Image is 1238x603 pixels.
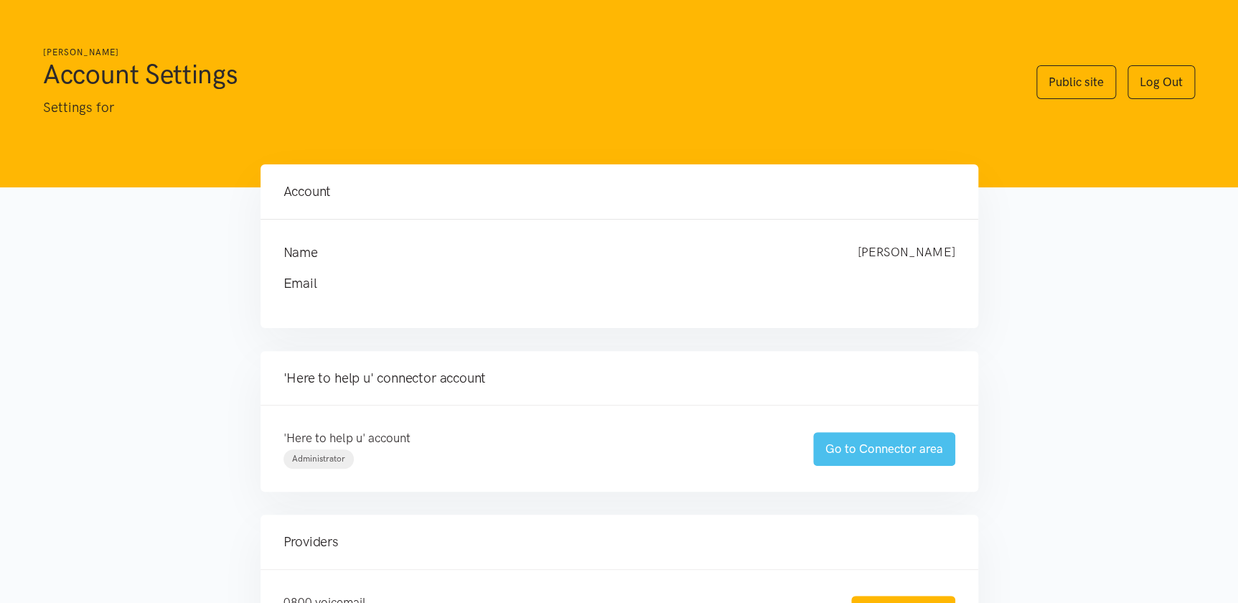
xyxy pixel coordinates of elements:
[283,243,829,263] h4: Name
[283,368,955,388] h4: 'Here to help u' connector account
[43,46,1008,60] h6: [PERSON_NAME]
[283,532,955,552] h4: Providers
[1036,65,1116,99] a: Public site
[292,454,345,464] span: Administrator
[843,243,970,263] div: [PERSON_NAME]
[283,274,927,294] h4: Email
[43,97,1008,118] p: Settings for
[43,57,1008,91] h1: Account Settings
[283,182,955,202] h4: Account
[283,429,784,448] p: 'Here to help u' account
[1127,65,1195,99] a: Log Out
[813,432,955,466] a: Go to Connector area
